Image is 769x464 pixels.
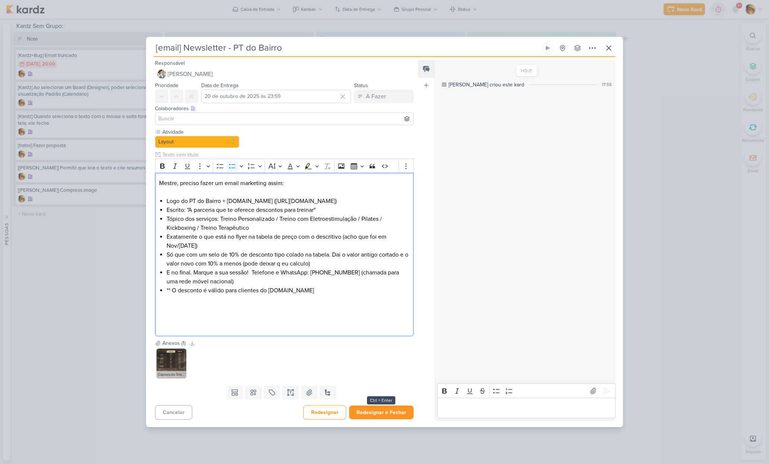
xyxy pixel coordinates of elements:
li: Logo do PT do Bairro + [DOMAIN_NAME] ([URL][DOMAIN_NAME]) [167,197,409,206]
img: Raphael Simas [157,70,166,79]
input: Texto sem título [161,151,414,159]
div: Editor toolbar [437,384,615,398]
button: [PERSON_NAME] [155,67,414,81]
li: Só que com um selo de 10% de desconto tipo colado na tabela. Dai o valor antigo cortado e o valor... [167,250,409,268]
div: Ligar relógio [545,45,551,51]
button: Redesignar [303,405,346,420]
button: A Fazer [354,90,414,103]
div: Editor editing area: main [437,398,615,418]
li: ⁠⁠⁠⁠⁠⁠⁠** O desconto é válido para clientes do [DOMAIN_NAME] [167,286,409,304]
span: [PERSON_NAME] [168,70,213,79]
p: Mestre, preciso fazer um email marketing assim: [159,179,409,188]
label: Prioridade [155,82,178,89]
label: Atividade [162,128,239,136]
input: Kard Sem Título [154,41,539,55]
button: Cancelar [155,405,192,420]
div: Editor toolbar [155,159,414,173]
div: Colaboradores [155,105,414,112]
label: Responsável [155,60,185,66]
div: Editor editing area: main [155,173,414,336]
div: Captura de Tela [DATE] 17.58.45.png [156,371,186,378]
button: Redesignar e Fechar [349,406,414,419]
div: A Fazer [366,92,386,101]
input: Select a date [201,90,351,103]
li: E no final. Marque a sua sessão! Telefone e WhatsApp: [PHONE_NUMBER] (chamada para uma rede móvel... [167,268,409,286]
button: Layout [155,136,239,148]
input: Buscar [157,114,412,123]
label: Status [354,82,368,89]
p: ⁠⁠⁠⁠⁠⁠⁠ [441,404,611,413]
img: k5grOFbJzQNAtaOJf6waDRHFLzvVca-metaQ2FwdHVyYSBkZSBUZWxhIDIwMjUtMTAtMTQgYcyAcyAxNy41OC40NS5wbmc=-.png [156,349,186,378]
div: Este log é visível à todos no kard [442,82,446,87]
div: Anexos (1) [162,339,186,347]
label: Data de Entrega [201,82,238,89]
div: Leandro criou este kard [449,81,524,89]
li: Escrito: "A parceria que te oferece descontos para treinar" [167,206,409,214]
div: Ctrl + Enter [367,396,395,404]
li: Tópico dos serviços: Treino Personalizado / Treino com Eletroestimulação / Pilates / Kickboxing /... [167,214,409,232]
li: Exatamente o que está no flyer na tabela de preço com o descritivo (acho que foi em Nov/[DATE]) [167,232,409,250]
div: 17:55 [602,81,612,88]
